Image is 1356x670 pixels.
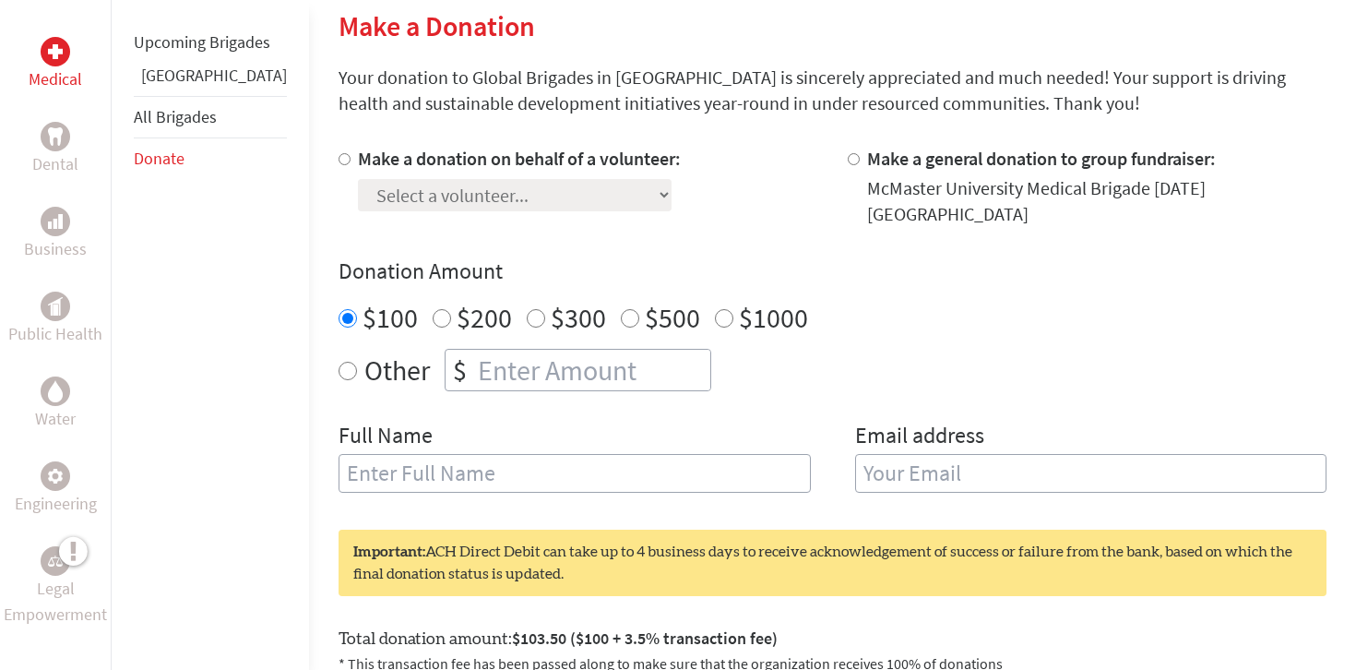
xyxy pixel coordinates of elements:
[48,556,63,567] img: Legal Empowerment
[512,628,778,649] span: $103.50 ($100 + 3.5% transaction fee)
[41,546,70,576] div: Legal Empowerment
[446,350,474,390] div: $
[551,300,606,335] label: $300
[358,147,681,170] label: Make a donation on behalf of a volunteer:
[29,37,82,92] a: MedicalMedical
[35,377,76,432] a: WaterWater
[41,292,70,321] div: Public Health
[134,96,287,138] li: All Brigades
[364,349,430,391] label: Other
[48,44,63,59] img: Medical
[339,65,1326,116] p: Your donation to Global Brigades in [GEOGRAPHIC_DATA] is sincerely appreciated and much needed! Y...
[32,151,78,177] p: Dental
[41,122,70,151] div: Dental
[24,236,87,262] p: Business
[35,406,76,432] p: Water
[339,257,1326,286] h4: Donation Amount
[867,175,1327,227] div: McMaster University Medical Brigade [DATE] [GEOGRAPHIC_DATA]
[339,454,811,493] input: Enter Full Name
[41,461,70,491] div: Engineering
[134,63,287,96] li: Guatemala
[134,148,184,169] a: Donate
[339,626,778,652] label: Total donation amount:
[48,127,63,145] img: Dental
[41,37,70,66] div: Medical
[739,300,808,335] label: $1000
[457,300,512,335] label: $200
[41,207,70,236] div: Business
[474,350,710,390] input: Enter Amount
[645,300,700,335] label: $500
[353,544,425,559] strong: Important:
[4,576,107,628] p: Legal Empowerment
[134,106,217,127] a: All Brigades
[48,469,63,484] img: Engineering
[15,461,97,517] a: EngineeringEngineering
[339,421,433,454] label: Full Name
[8,292,102,347] a: Public HealthPublic Health
[29,66,82,92] p: Medical
[867,147,1216,170] label: Make a general donation to group fundraiser:
[8,321,102,347] p: Public Health
[141,65,287,86] a: [GEOGRAPHIC_DATA]
[48,380,63,401] img: Water
[4,546,107,628] a: Legal EmpowermentLegal Empowerment
[855,454,1327,493] input: Your Email
[48,214,63,229] img: Business
[134,31,270,53] a: Upcoming Brigades
[32,122,78,177] a: DentalDental
[339,9,1326,42] h2: Make a Donation
[134,22,287,63] li: Upcoming Brigades
[15,491,97,517] p: Engineering
[48,297,63,316] img: Public Health
[41,377,70,406] div: Water
[339,530,1326,596] div: ACH Direct Debit can take up to 4 business days to receive acknowledgement of success or failure ...
[24,207,87,262] a: BusinessBusiness
[134,138,287,179] li: Donate
[855,421,984,454] label: Email address
[363,300,418,335] label: $100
